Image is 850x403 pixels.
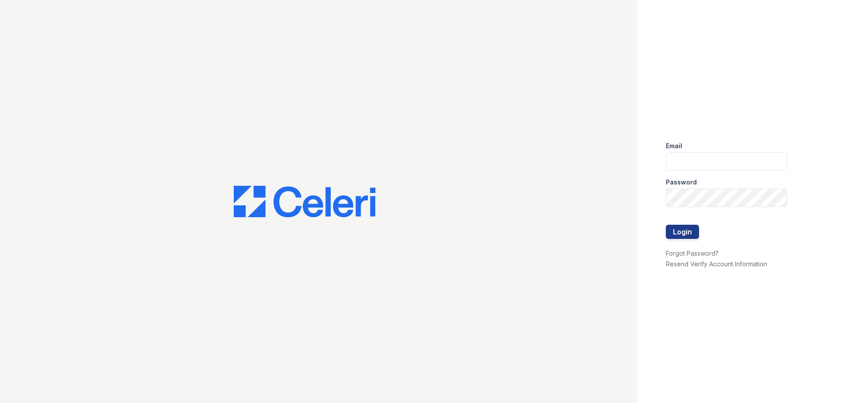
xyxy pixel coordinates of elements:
[666,142,682,150] label: Email
[234,186,375,218] img: CE_Logo_Blue-a8612792a0a2168367f1c8372b55b34899dd931a85d93a1a3d3e32e68fde9ad4.png
[666,178,697,187] label: Password
[666,225,699,239] button: Login
[666,260,767,268] a: Resend Verify Account Information
[666,249,719,257] a: Forgot Password?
